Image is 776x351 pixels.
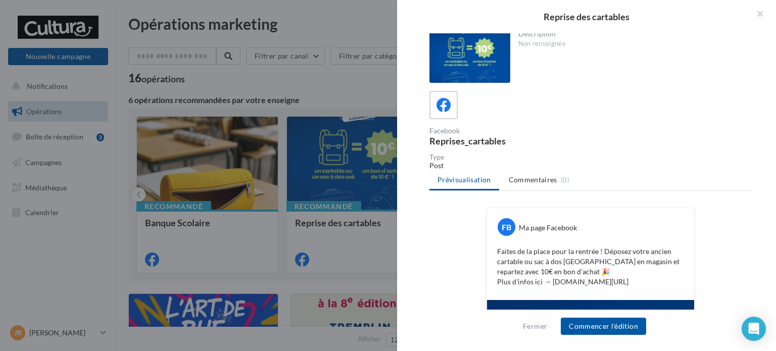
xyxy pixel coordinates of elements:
div: Description [518,30,744,37]
p: Faites de la place pour la rentrée ! Déposez votre ancien cartable ou sac à dos [GEOGRAPHIC_DATA]... [497,246,684,287]
div: Non renseignée [518,39,744,48]
div: FB [498,218,515,236]
div: Reprises_cartables [429,136,587,145]
button: Commencer l'édition [561,318,646,335]
div: Post [429,161,752,171]
button: Fermer [519,320,551,332]
span: (0) [561,176,569,184]
div: Facebook [429,127,587,134]
div: Type [429,154,752,161]
span: Commentaires [509,175,557,185]
div: Ma page Facebook [519,223,577,233]
div: Reprise des cartables [413,12,760,21]
div: Open Intercom Messenger [742,317,766,341]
